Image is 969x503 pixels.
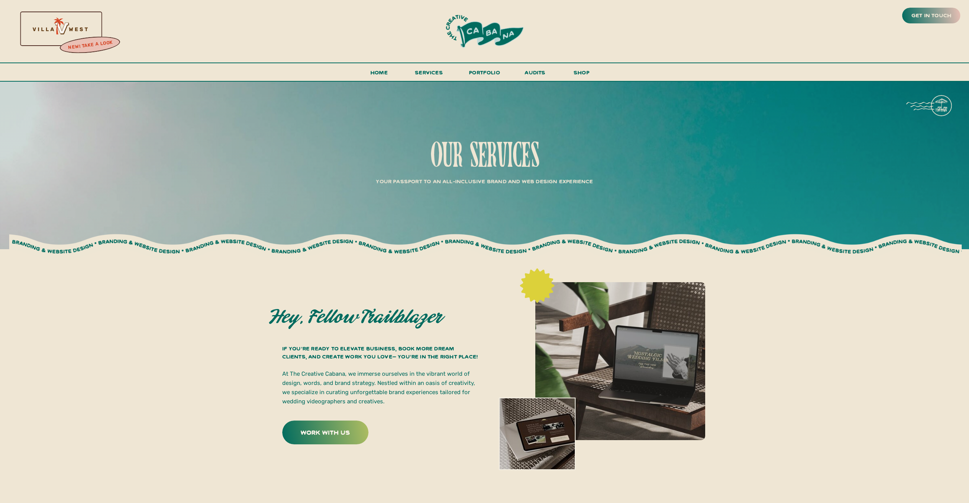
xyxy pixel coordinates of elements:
a: audits [524,67,547,81]
a: Home [367,67,391,82]
p: At The Creative Cabana, we immerse ourselves in the vibrant world of design, words, and brand str... [282,369,479,406]
h2: Hey, fellow trailblazer [269,307,479,327]
a: shop [563,67,600,81]
a: services [413,67,445,82]
span: services [415,69,443,76]
p: Your Passport to an All-Inclusive Brand and Web Design Experience [355,176,614,184]
h3: If you’re ready to elevate business, book more dream clients, and create work you love– you’re in... [282,345,480,363]
h1: our services [352,140,617,174]
a: get in touch [910,10,953,21]
a: portfolio [467,67,503,82]
a: new! take a look [59,38,122,53]
a: work with us [282,426,369,438]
